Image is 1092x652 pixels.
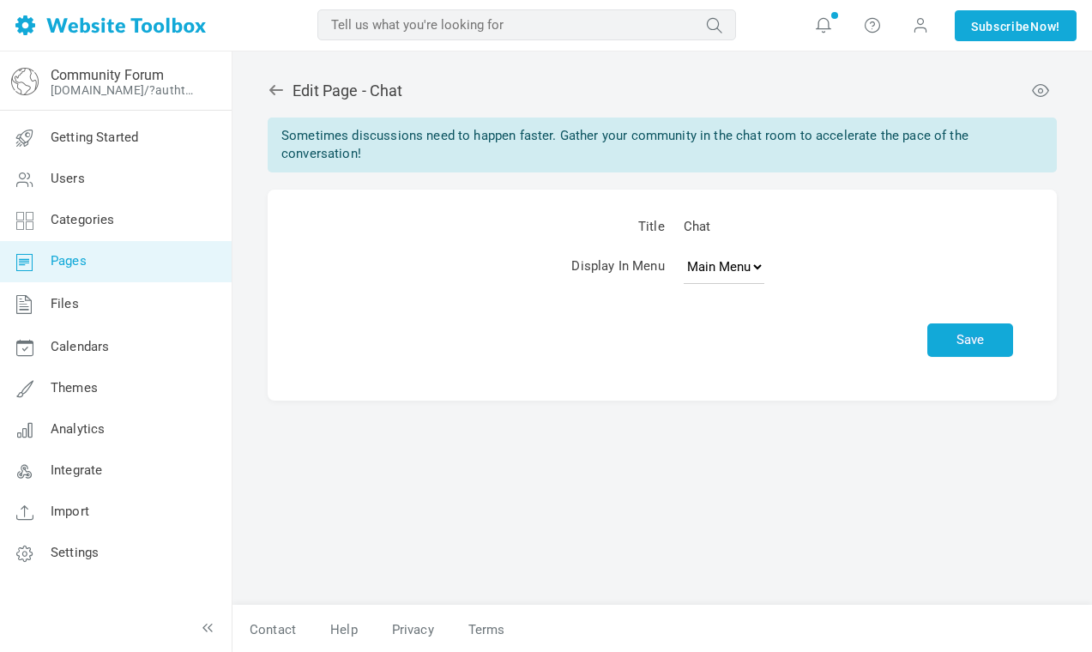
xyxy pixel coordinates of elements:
img: globe-icon.png [11,68,39,95]
div: Sometimes discussions need to happen faster. Gather your community in the chat room to accelerate... [268,118,1057,173]
td: Title [302,207,674,246]
span: Integrate [51,462,102,478]
span: Settings [51,545,99,560]
span: Categories [51,212,115,227]
a: Help [313,615,375,645]
span: Themes [51,380,98,395]
span: Calendars [51,339,109,354]
a: [DOMAIN_NAME]/?authtoken=a126ce9c17b585d6e370d30a401a4eeb&rememberMe=1 [51,83,200,97]
a: SubscribeNow! [955,10,1077,41]
a: Terms [451,615,505,645]
a: Community Forum [51,67,164,83]
a: Contact [232,615,313,645]
span: Getting Started [51,130,138,145]
span: Files [51,296,79,311]
span: Users [51,171,85,186]
input: Tell us what you're looking for [317,9,736,40]
td: Chat [674,207,1023,246]
span: Import [51,504,89,519]
a: Privacy [375,615,451,645]
td: Display In Menu [302,246,674,293]
span: Pages [51,253,87,269]
h2: Edit Page - Chat [268,81,1057,100]
button: Save [927,323,1013,357]
span: Now! [1030,17,1060,36]
span: Analytics [51,421,105,437]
